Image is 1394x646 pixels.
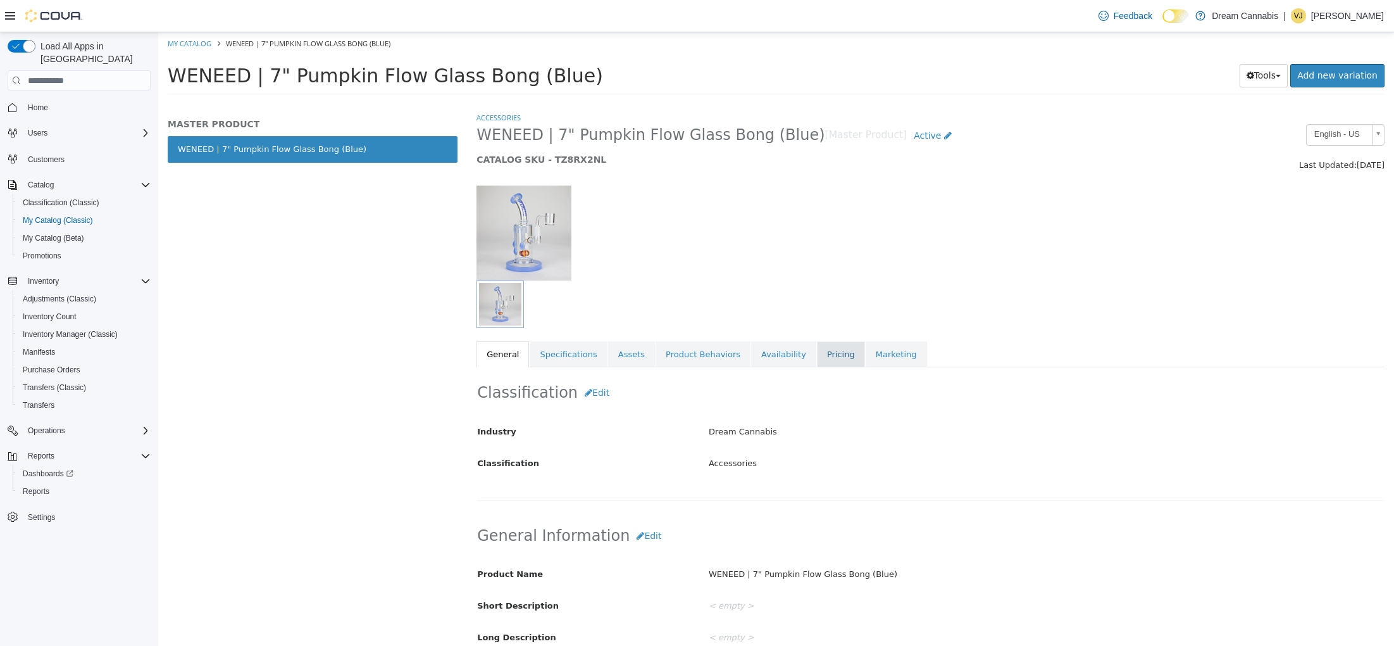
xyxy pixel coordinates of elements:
span: Reports [23,448,151,464]
nav: Complex example [8,93,151,559]
span: Manifests [18,345,151,360]
span: Transfers (Classic) [23,383,86,393]
span: Industry [319,395,358,404]
span: Inventory Count [23,312,77,322]
a: Purchase Orders [18,362,85,377]
button: Inventory Count [13,308,156,326]
span: Inventory [28,276,59,286]
a: Dashboards [13,465,156,483]
span: Transfers [18,398,151,413]
a: Add new variation [1132,32,1226,55]
span: Catalog [28,180,54,190]
span: Reports [18,484,151,499]
a: Specifications [371,309,449,336]
span: Product Name [319,537,385,547]
span: WENEED | 7" Pumpkin Flow Glass Bong (Blue) [68,6,232,16]
button: Transfers (Classic) [13,379,156,396]
a: Pricing [659,309,707,336]
span: Customers [23,151,151,167]
span: My Catalog (Classic) [23,215,93,225]
span: Catalog [23,177,151,193]
a: General [318,309,371,336]
a: Adjustments (Classic) [18,291,101,307]
div: Vincent Jabara [1291,8,1306,23]
a: Assets [450,309,497,336]
span: Classification (Classic) [23,198,99,208]
div: Dream Cannabis [541,389,1235,411]
a: Classification (Classic) [18,195,104,210]
span: Load All Apps in [GEOGRAPHIC_DATA] [35,40,151,65]
button: Catalog [23,177,59,193]
a: Manifests [18,345,60,360]
span: Feedback [1114,9,1152,22]
span: Transfers [23,400,54,410]
a: Promotions [18,248,66,263]
span: Operations [23,423,151,438]
span: Users [23,125,151,141]
span: Purchase Orders [18,362,151,377]
input: Dark Mode [1162,9,1189,23]
a: Reports [18,484,54,499]
div: < empty > [541,563,1235,585]
button: Inventory Manager (Classic) [13,326,156,343]
a: Product Behaviors [497,309,592,336]
img: 150 [318,153,413,248]
span: Promotions [18,248,151,263]
h2: General Information [319,492,1226,516]
span: Purchase Orders [23,365,80,375]
a: My Catalog (Beta) [18,231,89,246]
a: Active [749,92,800,115]
span: Long Description [319,600,397,610]
button: Reports [3,447,156,465]
button: Operations [3,422,156,440]
button: Reports [13,483,156,500]
p: [PERSON_NAME] [1311,8,1384,23]
button: My Catalog (Beta) [13,229,156,247]
a: Customers [23,152,70,167]
button: Purchase Orders [13,361,156,379]
span: Customers [28,155,65,165]
div: < empty > [541,595,1235,617]
span: English - US [1148,92,1209,112]
a: WENEED | 7" Pumpkin Flow Glass Bong (Blue) [9,104,299,130]
span: Inventory Manager (Classic) [18,327,151,342]
span: Last Updated: [1141,128,1198,137]
span: Reports [28,451,54,461]
button: Edit [420,349,458,372]
div: WENEED | 7" Pumpkin Flow Glass Bong (Blue) [541,531,1235,554]
span: [DATE] [1198,128,1226,137]
button: Operations [23,423,70,438]
small: [Master Product] [667,98,749,108]
span: Operations [28,426,65,436]
span: Classification [319,426,381,436]
button: Manifests [13,343,156,361]
a: Availability [593,309,658,336]
span: My Catalog (Beta) [18,231,151,246]
button: Transfers [13,396,156,414]
button: Settings [3,508,156,526]
button: Inventory [23,274,64,289]
button: Home [3,98,156,117]
span: Inventory Manager (Classic) [23,329,118,339]
a: Marketing [707,309,769,336]
span: Reports [23,486,49,497]
a: Transfers (Classic) [18,380,91,395]
span: Dashboards [18,466,151,481]
div: Accessories [541,421,1235,443]
a: Feedback [1093,3,1157,28]
span: My Catalog (Beta) [23,233,84,243]
a: Home [23,100,53,115]
button: Tools [1081,32,1130,55]
a: Accessories [318,80,363,90]
a: My Catalog (Classic) [18,213,98,228]
span: Active [756,98,783,108]
span: Settings [28,512,55,522]
button: Inventory [3,272,156,290]
a: English - US [1148,92,1226,113]
span: Inventory Count [18,309,151,324]
img: Cova [25,9,82,22]
span: Adjustments (Classic) [23,294,96,304]
button: Users [3,124,156,142]
button: Edit [471,492,510,516]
